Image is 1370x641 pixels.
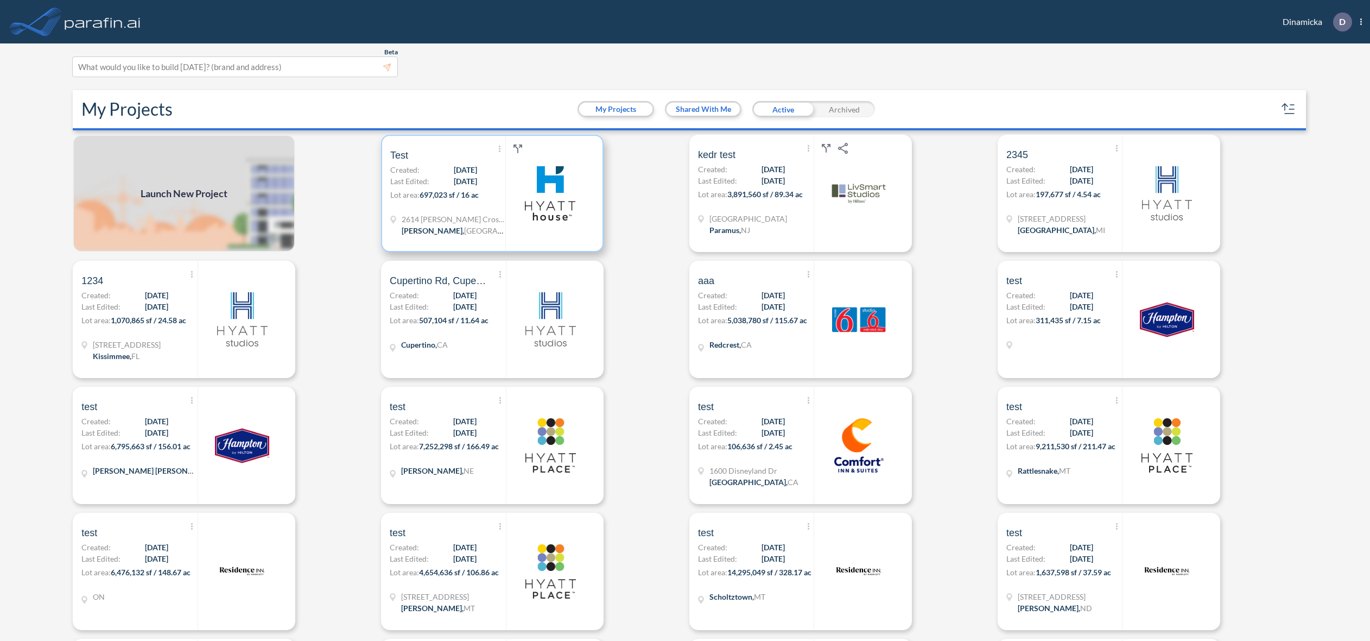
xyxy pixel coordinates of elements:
span: [DATE] [1070,301,1093,312]
div: South Haven, MI [1018,224,1105,236]
span: Last Edited: [1006,553,1045,564]
img: logo [832,166,886,221]
span: [DATE] [453,290,477,301]
span: ND [1080,604,1092,613]
img: logo [62,11,143,33]
span: Lot area: [81,442,111,451]
button: Shared With Me [667,103,740,116]
span: Created: [1006,542,1036,553]
span: Scholtztown , [709,592,754,601]
span: Created: [698,542,727,553]
span: Lot area: [1006,190,1036,199]
span: Lot area: [698,568,727,577]
span: MT [464,604,475,613]
span: [DATE] [453,416,477,427]
span: 14,295,049 sf / 328.17 ac [727,568,811,577]
span: [DATE] [145,427,168,438]
span: [DATE] [145,542,168,553]
span: CA [788,477,798,487]
span: test [1006,400,1022,413]
span: [DATE] [145,290,168,301]
span: Lot area: [390,568,419,577]
span: Created: [1006,290,1036,301]
span: Created: [698,290,727,301]
span: [DATE] [454,175,477,187]
span: 6,795,663 sf / 156.01 ac [111,442,191,451]
img: logo [1140,418,1194,473]
span: MT [754,592,765,601]
div: Scholtztown, MT [709,591,765,602]
span: [DATE] [762,301,785,312]
div: Kyle, TX [402,225,505,236]
span: aaa [698,274,714,287]
div: Rattlesnake, MT [1018,465,1070,476]
span: Last Edited: [81,427,120,438]
span: 2345 [1006,148,1028,161]
span: Last Edited: [390,553,429,564]
span: NJ [741,225,750,235]
span: kedr test [698,148,735,161]
span: Lot area: [81,316,111,325]
span: [DATE] [145,301,168,312]
span: 3,891,560 sf / 89.34 ac [727,190,803,199]
span: ON [93,592,105,601]
span: MT [1059,466,1070,475]
span: Lot area: [698,190,727,199]
span: [DATE] [1070,164,1093,175]
span: Lot area: [1006,568,1036,577]
span: [DATE] [453,553,477,564]
img: logo [215,292,269,347]
span: [PERSON_NAME] , [401,604,464,613]
span: [DATE] [1070,416,1093,427]
img: add [73,135,295,252]
button: sort [1280,100,1297,118]
div: Lamar, NE [401,465,474,476]
span: [DATE] [762,542,785,553]
span: 9,211,530 sf / 211.47 ac [1036,442,1115,451]
span: Last Edited: [698,175,737,186]
span: [DATE] [453,301,477,312]
img: logo [1140,292,1194,347]
div: Paramus, NJ [709,224,750,236]
span: Last Edited: [390,427,429,438]
span: Lot area: [1006,442,1036,451]
span: FL [131,351,139,361]
div: Anaheim, CA [709,476,798,488]
span: [GEOGRAPHIC_DATA] [464,226,542,235]
span: [DATE] [1070,290,1093,301]
div: Kissimmee, FL [93,350,139,362]
span: test [81,400,97,413]
img: logo [215,544,269,599]
img: logo [832,544,886,599]
span: Last Edited: [1006,427,1045,438]
span: Test [390,149,408,162]
span: 106,636 sf / 2.45 ac [727,442,792,451]
span: Lot area: [698,316,727,325]
button: My Projects [579,103,652,116]
span: test [390,526,405,539]
span: [DATE] [1070,427,1093,438]
span: 127 Little Wolf Ln [401,591,475,602]
img: logo [523,418,578,473]
span: Last Edited: [81,301,120,312]
span: Rattlesnake , [1018,466,1059,475]
span: Created: [81,542,111,553]
span: 104 5th St NE [1018,591,1092,602]
img: logo [1140,544,1194,599]
span: Paramus , [709,225,741,235]
span: [DATE] [762,164,785,175]
span: [DATE] [762,175,785,186]
span: test [390,400,405,413]
span: 4,654,636 sf / 106.86 ac [419,568,499,577]
span: Last Edited: [698,427,737,438]
span: Kissimmee , [93,351,131,361]
span: Lot area: [698,442,727,451]
span: [DATE] [145,416,168,427]
span: Created: [1006,416,1036,427]
span: test [698,400,714,413]
span: Lot area: [1006,316,1036,325]
span: 1600 Disneyland Dr [709,465,798,476]
h2: My Projects [81,99,173,120]
span: NE [464,466,474,475]
span: [PERSON_NAME] , [402,226,464,235]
